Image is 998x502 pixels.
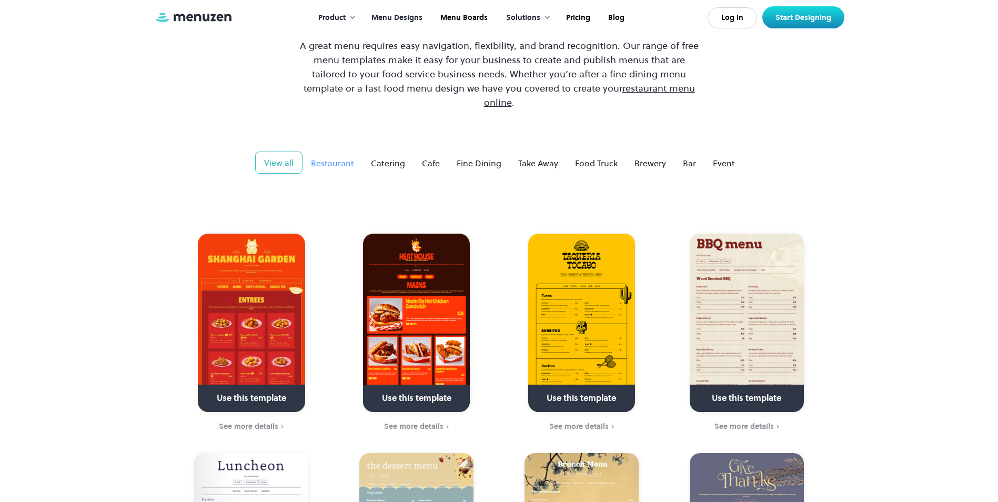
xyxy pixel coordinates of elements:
div: See more details [384,422,443,430]
p: A great menu requires easy navigation, flexibility, and brand recognition. Our range of free menu... [297,38,701,109]
a: Start Designing [762,6,844,28]
a: Use this template [690,234,804,412]
div: Brewery [634,157,666,169]
div: Solutions [506,12,540,24]
a: See more details [671,421,823,433]
div: Product [318,12,346,24]
div: Food Truck [575,157,618,169]
div: Take Away [518,157,558,169]
a: See more details [340,421,492,433]
div: See more details [714,422,774,430]
div: Solutions [496,2,556,34]
div: Fine Dining [457,157,501,169]
a: Log In [708,7,757,28]
div: Bar [683,157,696,169]
a: Menu Designs [361,2,430,34]
a: Use this template [363,234,470,412]
a: See more details [506,421,658,433]
div: Cafe [422,157,440,169]
div: See more details [549,422,609,430]
div: Restaurant [311,157,354,169]
div: Event [713,157,735,169]
a: Blog [598,2,632,34]
div: View all [264,156,294,169]
div: Catering [371,157,405,169]
a: Pricing [556,2,598,34]
a: Menu Boards [430,2,496,34]
div: Product [308,2,361,34]
a: Use this template [528,234,635,412]
a: See more details [176,421,328,433]
a: Use this template [198,234,305,412]
div: See more details [219,422,278,430]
